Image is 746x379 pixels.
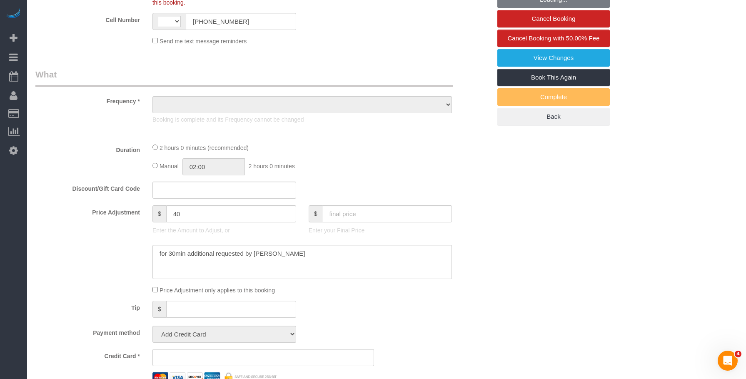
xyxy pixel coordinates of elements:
[160,287,275,294] span: Price Adjustment only applies to this booking
[160,354,367,361] iframe: Secure card payment input frame
[29,143,146,154] label: Duration
[718,351,738,371] iframe: Intercom live chat
[497,49,610,67] a: View Changes
[160,163,179,170] span: Manual
[322,205,452,222] input: final price
[309,205,322,222] span: $
[497,10,610,27] a: Cancel Booking
[160,38,247,45] span: Send me text message reminders
[497,108,610,125] a: Back
[152,205,166,222] span: $
[497,30,610,47] a: Cancel Booking with 50.00% Fee
[152,301,166,318] span: $
[29,349,146,360] label: Credit Card *
[249,163,295,170] span: 2 hours 0 minutes
[309,226,452,234] p: Enter your Final Price
[35,68,453,87] legend: What
[29,94,146,105] label: Frequency *
[186,13,296,30] input: Cell Number
[29,326,146,337] label: Payment method
[508,35,600,42] span: Cancel Booking with 50.00% Fee
[29,205,146,217] label: Price Adjustment
[735,351,741,357] span: 4
[5,8,22,20] img: Automaid Logo
[29,182,146,193] label: Discount/Gift Card Code
[497,69,610,86] a: Book This Again
[160,145,249,151] span: 2 hours 0 minutes (recommended)
[29,13,146,24] label: Cell Number
[152,226,296,234] p: Enter the Amount to Adjust, or
[152,115,452,124] p: Booking is complete and its Frequency cannot be changed
[29,301,146,312] label: Tip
